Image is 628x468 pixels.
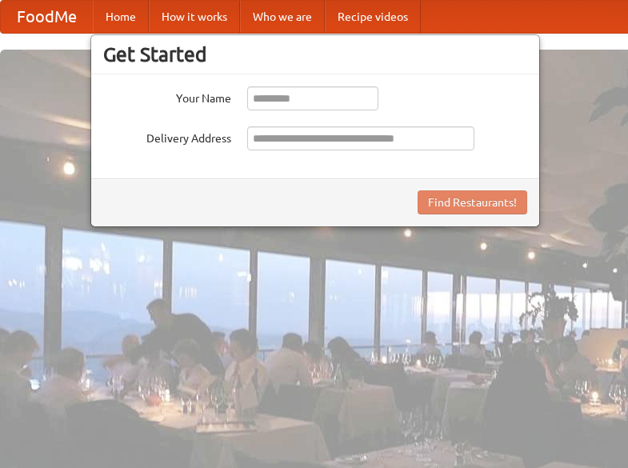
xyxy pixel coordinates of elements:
[149,1,240,33] a: How it works
[103,42,527,66] h3: Get Started
[103,86,231,106] label: Your Name
[240,1,325,33] a: Who we are
[93,1,149,33] a: Home
[103,126,231,146] label: Delivery Address
[418,190,527,214] button: Find Restaurants!
[325,1,421,33] a: Recipe videos
[1,1,93,33] a: FoodMe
